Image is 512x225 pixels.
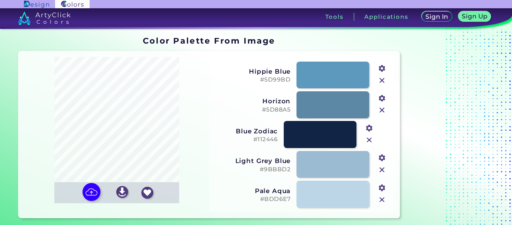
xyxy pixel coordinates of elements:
h5: #9BBBD2 [214,166,290,173]
h3: Applications [364,14,408,20]
img: icon_close.svg [364,135,374,145]
h5: Sign In [426,14,448,20]
img: icon_close.svg [377,165,387,175]
img: icon_close.svg [377,105,387,115]
h3: Horizon [214,97,290,105]
a: Sign Up [459,12,490,21]
img: icon_close.svg [377,195,387,205]
h5: #5D99BD [214,76,290,83]
a: Sign In [422,12,451,21]
iframe: Advertisement [403,33,497,221]
h5: #BDD6E7 [214,196,290,203]
img: icon_download_white.svg [116,186,128,198]
h3: Hippie Blue [214,68,290,75]
h3: Pale Aqua [214,187,290,195]
img: icon_close.svg [377,76,387,85]
img: icon picture [82,183,100,201]
img: ArtyClick Design logo [24,1,49,8]
h3: Blue Zodiac [201,127,278,135]
h5: #112446 [201,136,278,143]
h3: Light Grey Blue [214,157,290,165]
h5: Sign Up [463,14,487,19]
h3: Tools [325,14,344,20]
img: icon_favourite_white.svg [141,187,153,199]
img: logo_artyclick_colors_white.svg [18,11,71,25]
h1: Color Palette From Image [143,35,275,46]
h5: #5D88A5 [214,106,290,113]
